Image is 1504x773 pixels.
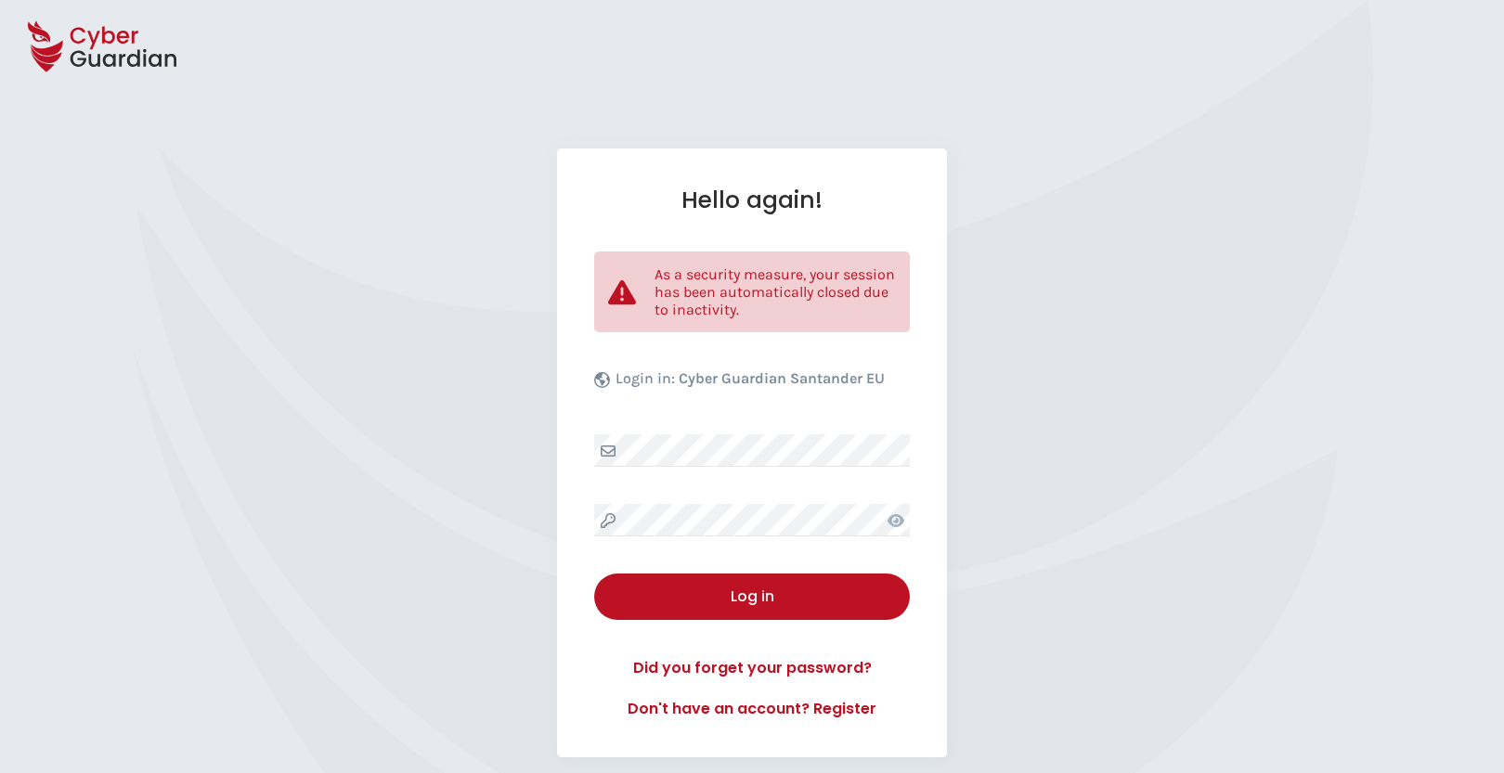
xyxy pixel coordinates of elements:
h1: Hello again! [594,186,910,214]
b: Cyber Guardian Santander EU [679,369,885,387]
a: Don't have an account? Register [594,698,910,720]
p: Login in: [616,369,885,397]
button: Log in [594,573,910,620]
a: Did you forget your password? [594,657,910,679]
p: As a security measure, your session has been automatically closed due to inactivity. [655,265,896,318]
div: Log in [608,586,896,608]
